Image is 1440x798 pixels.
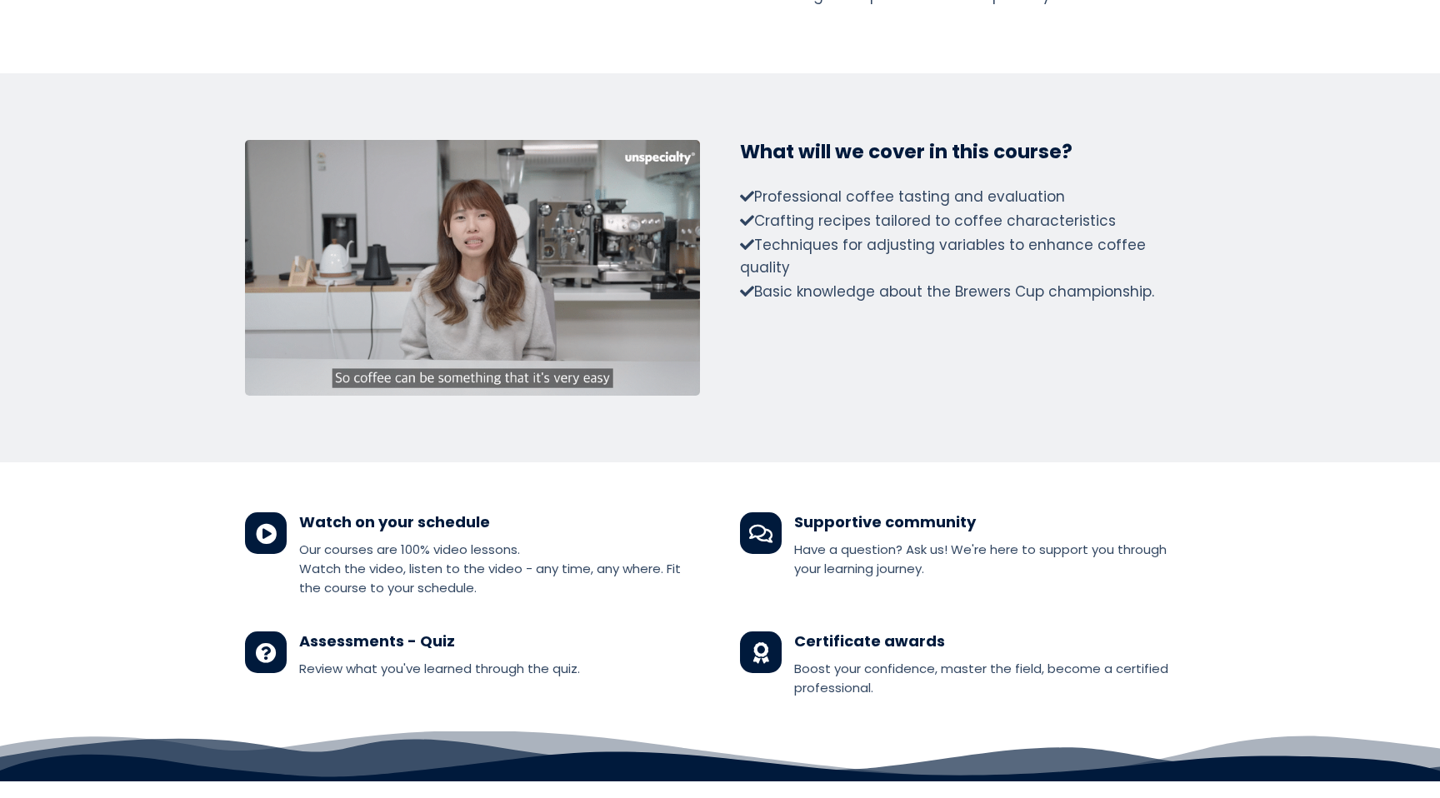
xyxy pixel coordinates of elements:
[299,631,580,651] h3: Assessments - Quiz
[299,512,700,531] p: Watch on your schedule
[794,512,1195,531] p: Supportive community
[299,659,580,678] div: Review what you've learned through the quiz.
[740,281,1195,302] div: Basic knowledge about the Brewers Cup championship.
[740,210,1195,232] div: Crafting recipes tailored to coffee characteristics
[740,186,1195,207] div: Professional coffee tasting and evaluation
[794,659,1195,698] div: Boost your confidence, master the field, become a certified professional.
[740,234,1195,278] div: Techniques for adjusting variables to enhance coffee quality
[299,540,700,598] div: Our courses are 100% video lessons. Watch the video, listen to the video - any time, any where. F...
[794,631,1195,651] h3: Certificate awards
[740,140,1195,165] h3: What will we cover in this course?
[794,540,1195,579] div: Have a question? Ask us! We're here to support you through your learning journey.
